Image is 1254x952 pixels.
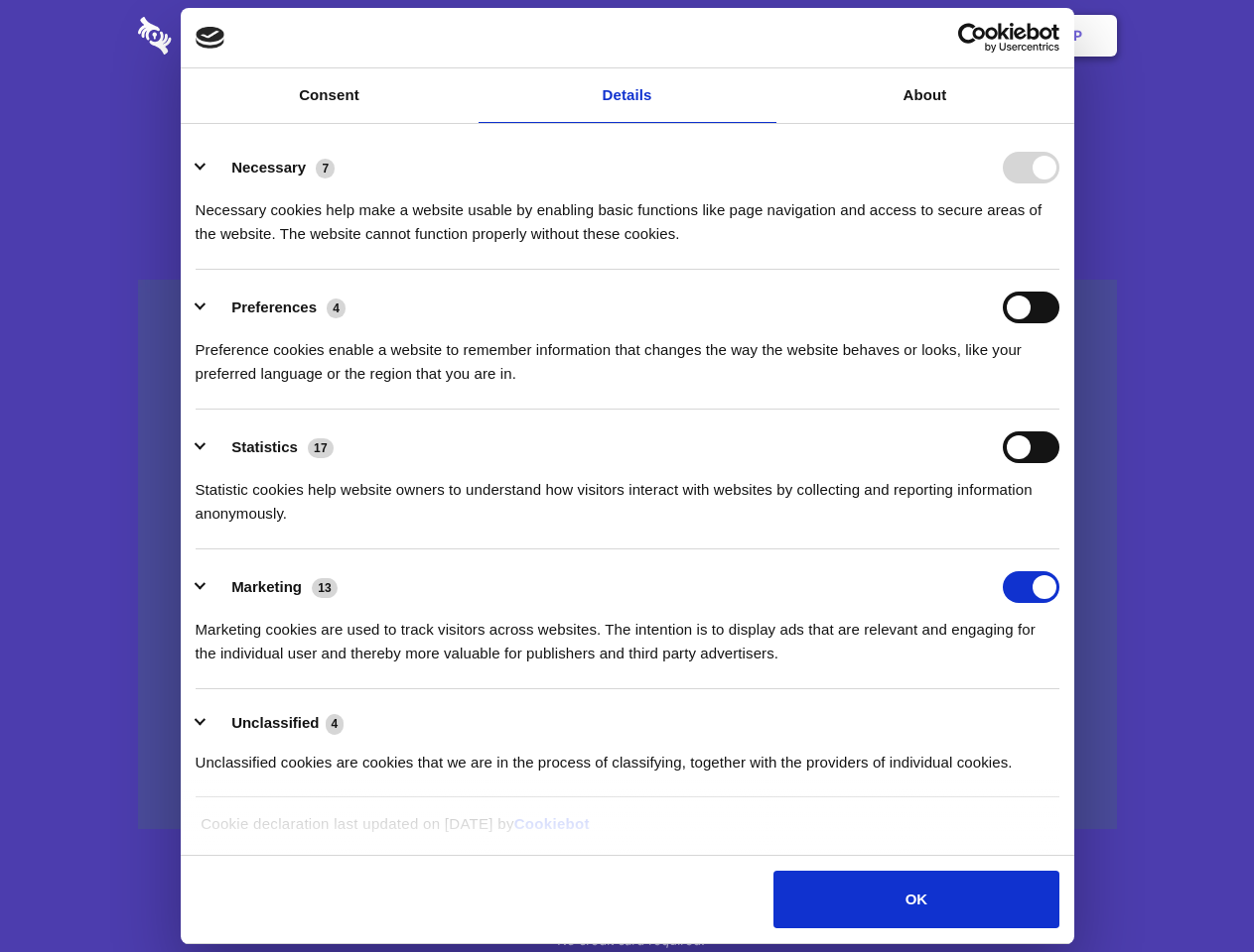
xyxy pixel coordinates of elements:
a: Wistia video thumbnail [138,280,1117,830]
button: Statistics (17) [196,431,347,463]
div: Unclassified cookies are cookies that we are in the process of classifying, together with the pro... [196,736,1059,774]
button: Marketing (13) [196,571,350,603]
div: Cookie declaration last updated on [DATE] by [186,812,1068,851]
a: Usercentrics Cookiebot - opens in a new window [886,23,1059,53]
label: Necessary [231,159,306,176]
img: logo [196,27,225,49]
span: 4 [327,298,346,318]
div: Marketing cookies are used to track visitors across websites. The intention is to display ads tha... [196,603,1059,665]
button: OK [773,871,1058,928]
h4: Auto-redaction of sensitive data, encrypted data sharing and self-destructing private chats. Shar... [138,180,1117,246]
a: Login [901,5,987,66]
span: 17 [308,438,334,458]
img: logo-wordmark-white-trans-d4663122ce5f474addd5e946df7df03e33cb6a1c49d2221995e7729f52c070b2.svg [138,17,308,55]
a: Pricing [583,5,669,66]
span: 7 [316,159,335,178]
div: Preference cookies enable a website to remember information that changes the way the website beha... [196,323,1059,386]
label: Statistics [231,438,298,455]
button: Unclassified (4) [196,711,356,736]
h1: Eliminate Slack Data Loss. [138,89,1117,161]
label: Marketing [231,578,302,595]
button: Preferences (4) [196,292,358,323]
span: 4 [326,714,345,734]
a: Consent [181,68,479,123]
a: Cookiebot [514,815,590,832]
a: Details [479,68,776,123]
a: About [776,68,1074,123]
label: Preferences [231,298,317,315]
a: Contact [805,5,897,66]
span: 13 [312,578,338,598]
div: Necessary cookies help make a website usable by enabling basic functions like page navigation and... [196,183,1059,246]
div: Statistic cookies help website owners to understand how visitors interact with websites by collec... [196,463,1059,526]
button: Necessary (7) [196,152,348,183]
